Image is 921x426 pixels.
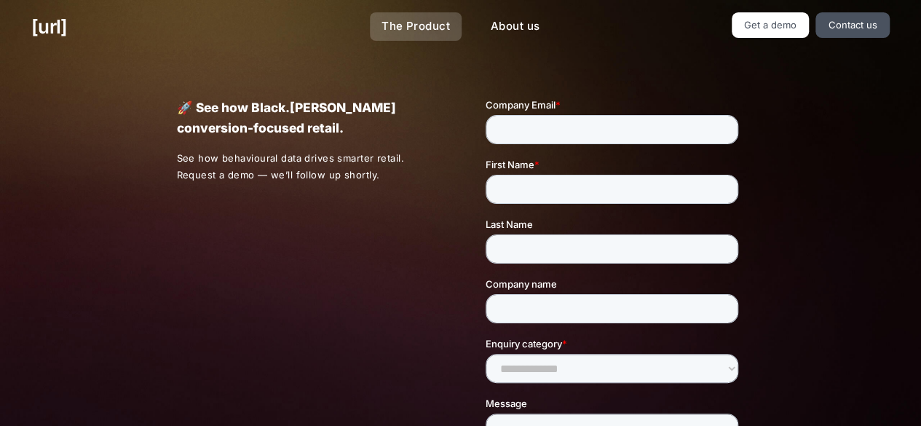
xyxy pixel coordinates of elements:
[31,12,67,41] a: [URL]
[815,12,890,38] a: Contact us
[479,12,551,41] a: About us
[732,12,810,38] a: Get a demo
[176,150,435,184] p: See how behavioural data drives smarter retail. Request a demo — we’ll follow up shortly.
[370,12,462,41] a: The Product
[176,98,435,138] p: 🚀 See how Black.[PERSON_NAME] conversion-focused retail.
